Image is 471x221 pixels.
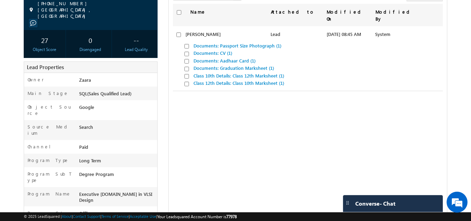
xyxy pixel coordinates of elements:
div: 0 [71,34,110,46]
span: © 2025 LeadSquared | | | | | [24,213,237,220]
div: 27 [25,34,64,46]
label: Main Stage [28,90,69,96]
a: Documents: Graduation Marksheet (1) [193,65,274,71]
span: Lead Properties [27,64,64,71]
div: Degree Program [77,171,158,181]
a: [PERSON_NAME] [185,31,221,37]
label: Owner [28,76,44,83]
div: Offline [77,210,158,220]
a: Documents: CV (1) [193,50,232,56]
span: Attached to [271,9,318,15]
a: Documents: Passport Size Photograph (1) [193,43,281,49]
div: Executive [DOMAIN_NAME] in VLSI Design [77,191,158,206]
a: Acceptable Use [130,214,156,219]
em: Start Chat [95,171,127,181]
div: SQL(Sales Qualified Lead) [77,90,158,100]
div: Minimize live chat window [114,3,131,20]
img: carter-drag [345,200,350,206]
div: Lead Quality [117,46,155,53]
div: Object Score [25,46,64,53]
a: Terms of Service [101,214,129,219]
a: Documents: Aadhaar Card (1) [193,58,256,64]
div: Lead [271,26,326,42]
div: Paid [77,143,158,153]
label: Program Name [28,191,71,197]
label: Channel [28,143,56,150]
img: d_60004797649_company_0_60004797649 [12,37,29,46]
div: Chat with us now [36,37,117,46]
span: Converse - Chat [355,200,395,207]
div: -- [117,34,155,46]
label: Program SubType [28,171,73,183]
div: Google [77,104,158,113]
label: Object Source [28,104,73,116]
a: Class 10th Details: Class 12th Marksheet (1) [193,73,284,79]
span: Modified On [327,9,363,22]
label: Program Type [28,157,69,163]
span: Zaara [79,77,91,83]
span: Your Leadsquared Account Number is [157,214,237,219]
span: [GEOGRAPHIC_DATA], [GEOGRAPHIC_DATA] [38,7,146,19]
a: Class 12th Details: Class 10th Marksheet (1) [193,80,284,86]
input: Check all records [177,10,181,15]
span: Name [187,9,210,15]
textarea: Type your message and hit 'Enter' [9,65,127,165]
span: Modified By [375,9,412,22]
div: Search [77,124,158,133]
span: 77978 [226,214,237,219]
a: Contact Support [73,214,100,219]
div: Disengaged [71,46,110,53]
label: Source Medium [28,124,73,136]
div: System [375,26,417,42]
div: [DATE] 08:45 AM [326,26,375,42]
a: About [62,214,72,219]
div: Long Term [77,157,158,167]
